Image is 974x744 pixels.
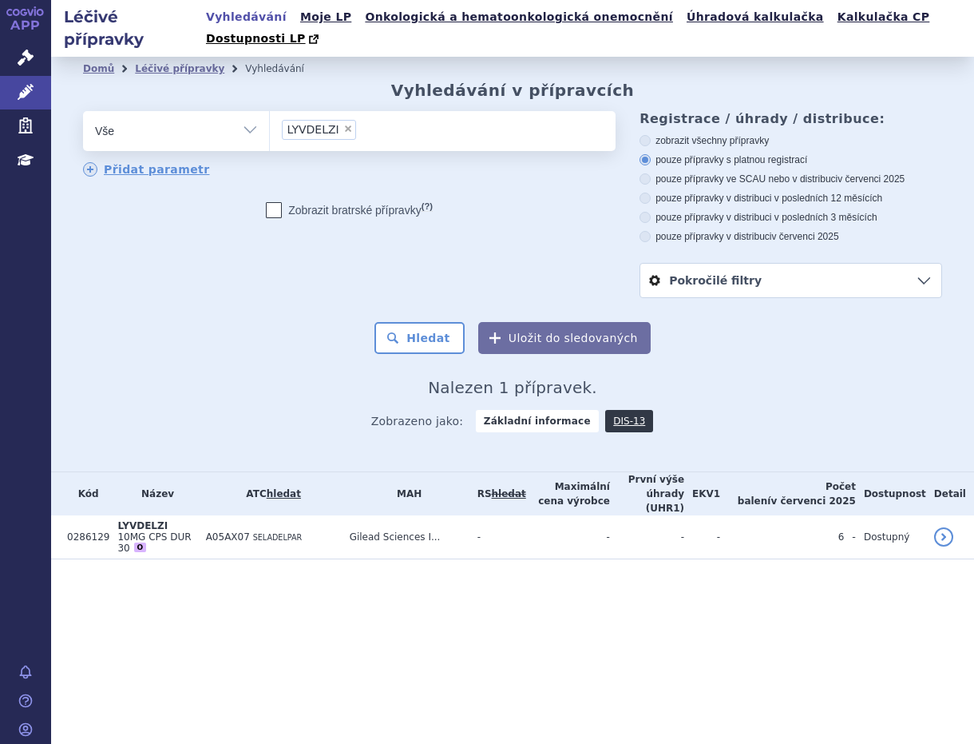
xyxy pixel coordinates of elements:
a: Kalkulačka CP [833,6,935,28]
td: - [610,515,684,559]
td: - [844,515,856,559]
a: Léčivé přípravky [135,63,224,74]
span: Nalezen 1 přípravek. [428,378,597,397]
th: Počet balení [720,472,856,515]
td: - [469,515,526,559]
a: Moje LP [295,6,356,28]
strong: Základní informace [476,410,599,432]
label: pouze přípravky v distribuci [639,230,942,243]
label: pouze přípravky v distribuci v posledních 3 měsících [639,211,942,224]
a: Úhradová kalkulačka [682,6,829,28]
h3: Registrace / úhrady / distribuce: [639,111,942,126]
a: Vyhledávání [201,6,291,28]
a: DIS-13 [605,410,653,432]
del: hledat [492,488,526,499]
a: detail [934,527,953,547]
a: Domů [83,63,114,74]
input: LYVDELZI [361,119,370,139]
h2: Vyhledávání v přípravcích [391,81,635,100]
th: Kód [59,472,109,515]
a: Onkologická a hematoonkologická onemocnění [360,6,678,28]
a: Pokročilé filtry [640,264,941,297]
a: vyhledávání neobsahuje žádnou platnou referenční skupinu [492,488,526,499]
span: SELADELPAR [253,533,302,542]
div: O [134,543,147,552]
span: LYVDELZI [117,520,168,531]
td: 6 [720,515,844,559]
td: - [526,515,610,559]
span: Dostupnosti LP [206,32,306,45]
a: Dostupnosti LP [201,28,327,50]
th: RS [469,472,526,515]
span: × [343,124,353,133]
th: MAH [342,472,469,515]
abbr: (?) [422,201,433,212]
span: v červenci 2025 [837,173,905,185]
span: A05AX07 [206,531,250,543]
span: v červenci 2025 [772,231,839,242]
th: První výše úhrady (UHR1) [610,472,684,515]
label: pouze přípravky s platnou registrací [639,153,942,166]
span: LYVDELZI [287,124,339,135]
label: pouze přípravky v distribuci v posledních 12 měsících [639,192,942,205]
th: ATC [198,472,342,515]
th: EKV1 [684,472,720,515]
label: zobrazit všechny přípravky [639,134,942,147]
span: 10MG CPS DUR 30 [117,531,191,554]
td: Dostupný [856,515,926,559]
a: Přidat parametr [83,162,210,177]
button: Hledat [374,322,465,354]
li: Vyhledávání [245,57,325,81]
td: Gilead Sciences I... [342,515,469,559]
th: Název [109,472,197,515]
a: hledat [267,488,301,499]
label: Zobrazit bratrské přípravky [266,202,433,218]
button: Uložit do sledovaných [478,322,651,354]
td: 0286129 [59,515,109,559]
span: Zobrazeno jako: [371,410,464,432]
th: Maximální cena výrobce [526,472,610,515]
th: Detail [926,472,974,515]
label: pouze přípravky ve SCAU nebo v distribuci [639,173,942,185]
td: - [684,515,720,559]
th: Dostupnost [856,472,926,515]
h2: Léčivé přípravky [51,6,201,50]
span: v červenci 2025 [770,495,855,507]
